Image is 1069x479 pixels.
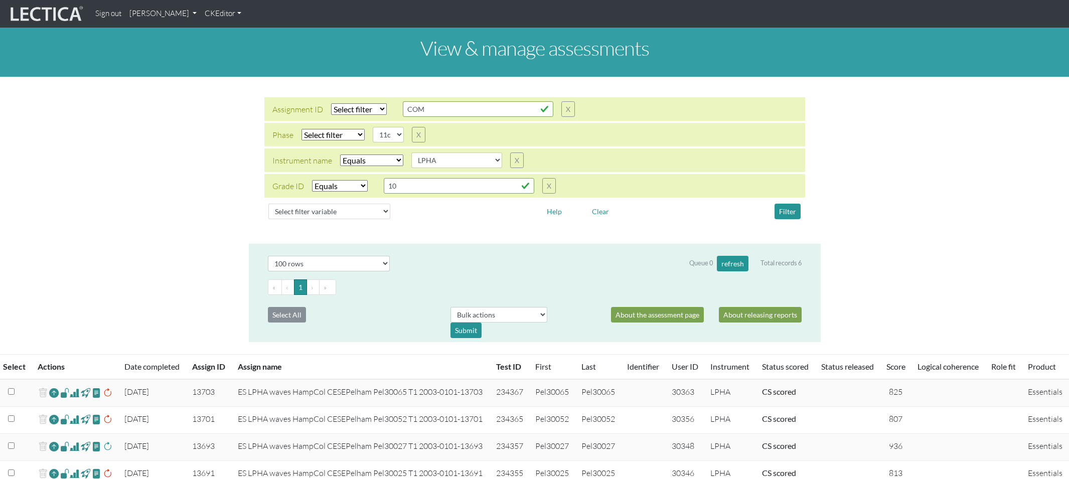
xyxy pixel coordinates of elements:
a: Date completed [124,362,180,371]
a: Status released [821,362,874,371]
div: Phase [272,129,293,141]
td: Pel30065 [575,379,622,406]
a: Reopen [49,386,59,400]
a: Completed = assessment has been completed; CS scored = assessment has been CLAS scored; LS scored... [762,414,796,423]
a: Reopen [49,413,59,427]
div: Assignment ID [272,103,323,115]
a: Instrument [710,362,749,371]
th: Assign name [232,355,490,380]
a: User ID [672,362,698,371]
td: 13693 [186,433,232,460]
ul: Pagination [268,279,802,295]
button: X [510,152,524,168]
td: 234365 [490,406,529,433]
span: rescore [103,414,112,426]
button: Select All [268,307,306,323]
td: [DATE] [118,406,186,433]
a: Completed = assessment has been completed; CS scored = assessment has been CLAS scored; LS scored... [762,441,796,450]
a: Completed = assessment has been completed; CS scored = assessment has been CLAS scored; LS scored... [762,468,796,477]
a: Logical coherence [918,362,979,371]
img: lecticalive [8,5,83,24]
a: First [535,362,551,371]
span: delete [38,413,48,427]
td: Pel30065 [529,379,575,406]
span: view [92,387,101,398]
span: view [60,387,70,398]
a: Reopen [49,440,59,454]
a: Sign out [91,4,125,24]
span: view [60,414,70,425]
button: Help [542,204,566,219]
span: delete [38,386,48,400]
td: 30348 [666,433,704,460]
a: Identifier [627,362,659,371]
span: Analyst score [70,441,79,453]
th: Actions [32,355,118,380]
td: Pel30027 [529,433,575,460]
div: Grade ID [272,180,304,192]
th: Assign ID [186,355,232,380]
div: Instrument name [272,154,332,167]
a: About the assessment page [611,307,704,323]
span: view [81,414,90,425]
button: X [412,127,425,142]
td: LPHA [704,379,756,406]
button: Filter [775,204,801,219]
td: 13703 [186,379,232,406]
td: 13701 [186,406,232,433]
span: Analyst score [70,414,79,426]
td: 30356 [666,406,704,433]
button: refresh [717,256,748,271]
th: Test ID [490,355,529,380]
td: Pel30052 [529,406,575,433]
a: Role fit [991,362,1016,371]
td: ES LPHA waves HampCol CESEPelham Pel30065 T1 2003-0101-13703 [232,379,490,406]
a: Help [542,206,566,215]
a: Score [886,362,905,371]
div: Queue 0 Total records 6 [689,256,802,271]
span: 807 [889,414,902,424]
span: rescore [103,387,112,399]
a: CKEditor [201,4,245,24]
span: 825 [889,387,902,397]
td: [DATE] [118,379,186,406]
span: view [81,387,90,398]
button: X [561,101,575,117]
td: 234367 [490,379,529,406]
td: [DATE] [118,433,186,460]
button: Clear [587,204,614,219]
span: rescore [103,441,112,453]
td: ES LPHA waves HampCol CESEPelham Pel30027 T1 2003-0101-13693 [232,433,490,460]
span: delete [38,440,48,454]
td: Essentials [1022,379,1069,406]
span: view [92,414,101,425]
a: Last [581,362,596,371]
div: Submit [450,323,482,338]
span: 936 [889,441,902,451]
span: view [81,441,90,452]
button: Go to page 1 [294,279,307,295]
td: Pel30027 [575,433,622,460]
a: Product [1028,362,1056,371]
td: 234357 [490,433,529,460]
span: 813 [889,468,902,478]
a: Completed = assessment has been completed; CS scored = assessment has been CLAS scored; LS scored... [762,387,796,396]
button: X [542,178,556,194]
a: About releasing reports [719,307,802,323]
td: Pel30052 [575,406,622,433]
td: Essentials [1022,433,1069,460]
td: ES LPHA waves HampCol CESEPelham Pel30052 T1 2003-0101-13701 [232,406,490,433]
span: view [92,441,101,452]
span: Analyst score [70,387,79,399]
td: Essentials [1022,406,1069,433]
a: Status scored [762,362,809,371]
td: LPHA [704,433,756,460]
span: view [60,441,70,452]
td: LPHA [704,406,756,433]
td: 30363 [666,379,704,406]
a: [PERSON_NAME] [125,4,201,24]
